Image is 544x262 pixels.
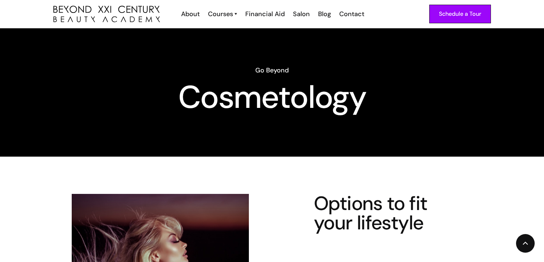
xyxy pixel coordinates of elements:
[245,9,285,19] div: Financial Aid
[288,9,313,19] a: Salon
[313,9,335,19] a: Blog
[181,9,200,19] div: About
[53,6,160,23] img: beyond 21st century beauty academy logo
[53,66,491,75] h6: Go Beyond
[339,9,364,19] div: Contact
[176,9,203,19] a: About
[429,5,491,23] a: Schedule a Tour
[53,6,160,23] a: home
[53,84,491,110] h1: Cosmetology
[318,9,331,19] div: Blog
[314,194,454,233] h4: Options to fit your lifestyle
[241,9,288,19] a: Financial Aid
[293,9,310,19] div: Salon
[208,9,233,19] div: Courses
[208,9,237,19] a: Courses
[439,9,481,19] div: Schedule a Tour
[335,9,368,19] a: Contact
